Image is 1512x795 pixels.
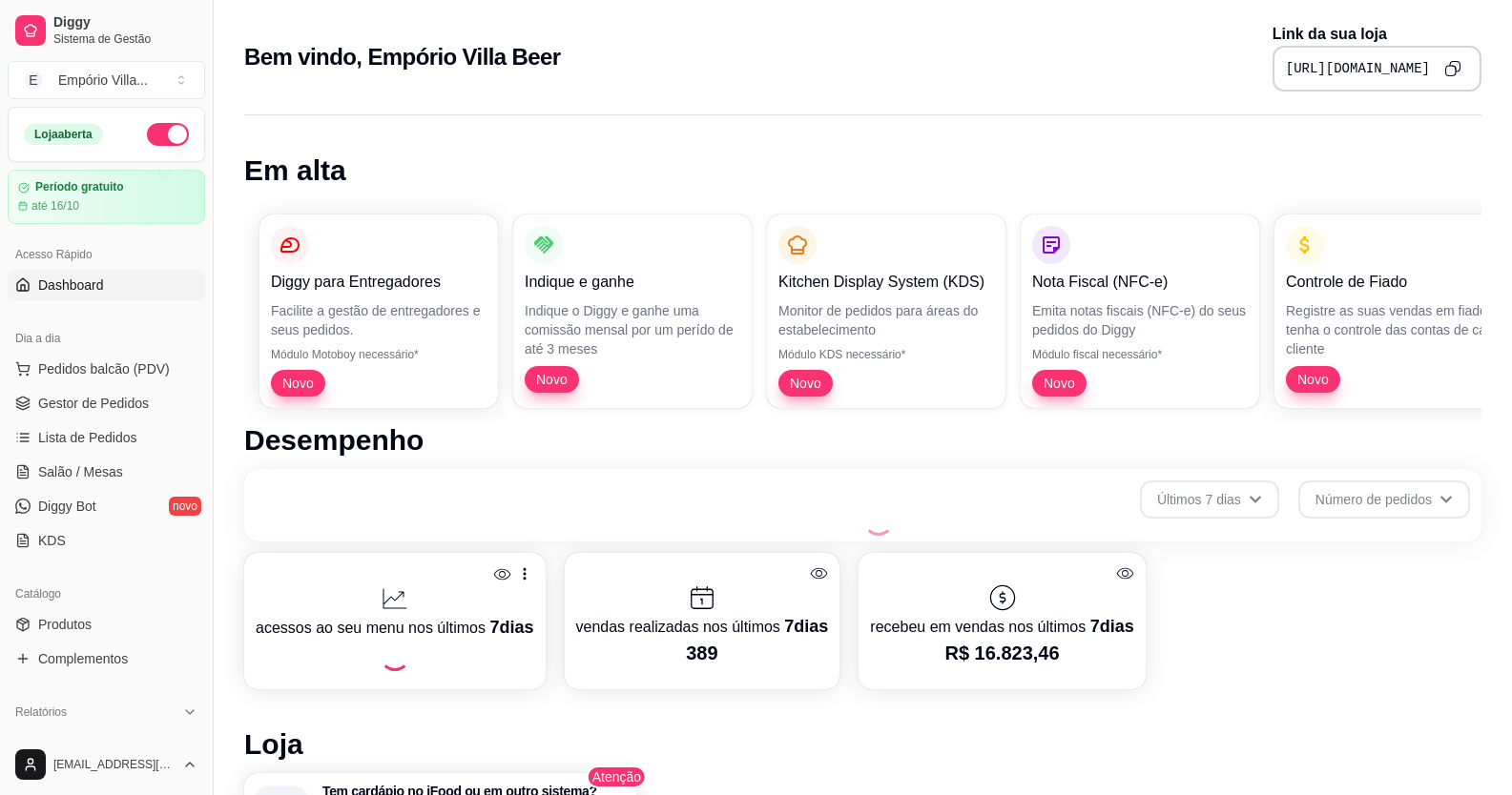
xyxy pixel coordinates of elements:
p: Módulo fiscal necessário* [1032,347,1248,362]
a: Gestor de Pedidos [8,388,205,418]
a: Complementos [8,643,205,674]
span: Diggy Bot [38,497,96,516]
a: Lista de Pedidos [8,422,205,453]
button: Indique e ganheIndique o Diggy e ganhe uma comissão mensal por um perído de até 3 mesesNovo [513,214,752,408]
button: Kitchen Display System (KDS)Monitor de pedidos para áreas do estabelecimentoMódulo KDS necessário... [767,214,1005,408]
pre: [URL][DOMAIN_NAME] [1286,59,1430,78]
p: Kitchen Display System (KDS) [778,271,994,294]
button: Diggy para EntregadoresFacilite a gestão de entregadores e seus pedidos.Módulo Motoboy necessário... [259,214,498,408]
a: KDS [8,525,205,556]
a: Período gratuitoaté 16/10 [8,170,205,224]
p: Link da sua loja [1273,23,1481,46]
button: Últimos 7 dias [1140,480,1279,519]
button: Pedidos balcão (PDV) [8,354,205,384]
span: Complementos [38,649,128,668]
span: E [24,71,43,90]
div: Loading [380,641,410,671]
p: Indique o Diggy e ganhe uma comissão mensal por um perído de até 3 meses [525,301,740,358]
span: Novo [528,370,575,389]
span: Salão / Mesas [38,462,123,481]
h1: Em alta [244,153,1481,188]
p: vendas realizadas nos últimos [576,613,829,640]
span: Relatórios [15,704,67,720]
p: Controle de Fiado [1286,271,1502,294]
a: Produtos [8,609,205,640]
p: Registre as suas vendas em fiado e tenha o controle das contas de cada cliente [1286,301,1502,358]
a: Salão / Mesas [8,457,205,487]
button: Nota Fiscal (NFC-e)Emita notas fiscais (NFC-e) do seus pedidos do DiggyMódulo fiscal necessário*Novo [1021,214,1259,408]
p: recebeu em vendas nos últimos [870,613,1133,640]
div: Catálogo [8,579,205,609]
div: Dia a dia [8,323,205,354]
button: Número de pedidos [1298,480,1470,519]
h1: Loja [244,727,1481,762]
a: Diggy Botnovo [8,491,205,521]
span: Sistema de Gestão [53,31,197,47]
span: KDS [38,531,66,550]
a: Dashboard [8,270,205,300]
div: Loja aberta [24,124,103,145]
span: 7 dias [489,618,533,637]
button: Copy to clipboard [1438,53,1468,84]
article: Período gratuito [35,180,124,194]
span: Dashboard [38,275,104,295]
p: acessos ao seu menu nos últimos [256,614,534,641]
span: Pedidos balcão (PDV) [38,359,170,378]
a: DiggySistema de Gestão [8,8,205,53]
article: até 16/10 [31,198,79,214]
p: Indique e ganhe [525,271,740,294]
span: 7 dias [784,617,828,636]
p: Diggy para Entregadores [271,271,487,294]
button: Alterar Status [147,123,189,146]
span: Novo [782,374,829,393]
p: 389 [576,640,829,666]
h1: Desempenho [244,423,1481,458]
span: Novo [1290,370,1336,389]
span: Atenção [587,765,647,788]
span: Lista de Pedidos [38,428,137,447]
h2: Bem vindo, Empório Villa Beer [244,42,561,72]
a: Relatórios de vendas [8,727,205,758]
span: Produtos [38,615,92,634]
p: Monitor de pedidos para áreas do estabelecimento [778,301,994,339]
div: Loading [863,505,894,536]
span: 7 dias [1090,617,1134,636]
span: Novo [275,374,321,393]
button: [EMAIL_ADDRESS][DOMAIN_NAME] [8,742,205,787]
span: Novo [1036,374,1083,393]
span: Relatórios de vendas [38,733,164,752]
p: R$ 16.823,46 [870,640,1133,666]
div: Empório Villa ... [58,71,148,90]
p: Nota Fiscal (NFC-e) [1032,271,1248,294]
span: [EMAIL_ADDRESS][DOMAIN_NAME] [53,757,175,772]
p: Facilite a gestão de entregadores e seus pedidos. [271,301,487,339]
p: Emita notas fiscais (NFC-e) do seus pedidos do Diggy [1032,301,1248,339]
span: Gestor de Pedidos [38,394,149,413]
div: Acesso Rápido [8,239,205,270]
p: Módulo Motoboy necessário* [271,347,487,362]
span: Diggy [53,14,197,31]
p: Módulo KDS necessário* [778,347,994,362]
button: Select a team [8,61,205,99]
